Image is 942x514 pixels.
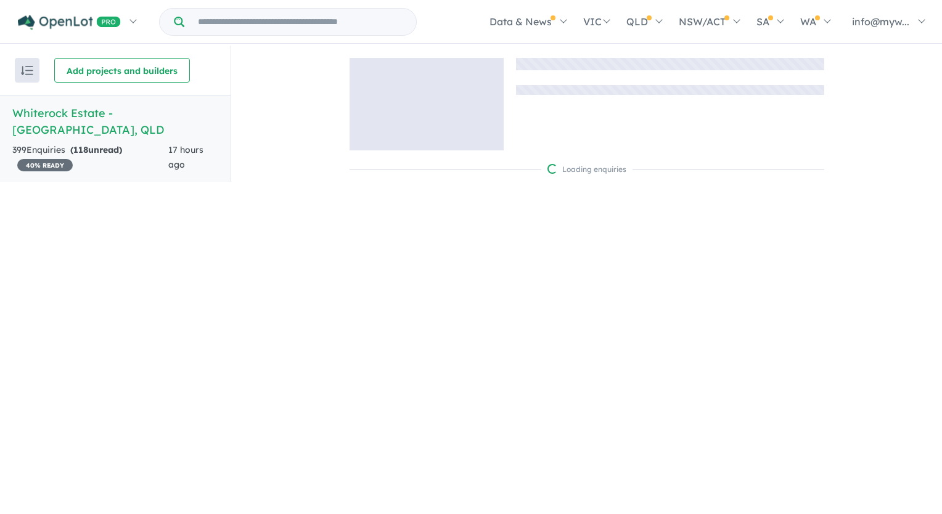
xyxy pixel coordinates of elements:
[73,144,88,155] span: 118
[54,58,190,83] button: Add projects and builders
[21,66,33,75] img: sort.svg
[17,159,73,171] span: 40 % READY
[547,163,626,176] div: Loading enquiries
[70,144,122,155] strong: ( unread)
[852,15,909,28] span: info@myw...
[18,15,121,30] img: Openlot PRO Logo White
[168,144,203,170] span: 17 hours ago
[187,9,414,35] input: Try estate name, suburb, builder or developer
[12,143,168,173] div: 399 Enquir ies
[12,105,218,138] h5: Whiterock Estate - [GEOGRAPHIC_DATA] , QLD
